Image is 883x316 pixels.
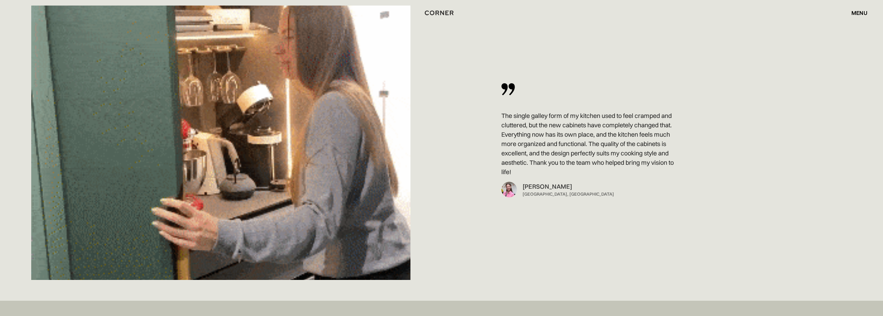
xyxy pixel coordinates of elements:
div: menu [844,7,867,19]
div: menu [851,10,867,16]
img: The girl is opening pocket doors and demonstrating the pull-out shelf lock. [31,6,410,280]
a: home [418,8,465,17]
div: [GEOGRAPHIC_DATA], [GEOGRAPHIC_DATA] [523,191,614,197]
div: [PERSON_NAME] [523,182,614,191]
p: The single galley form of my kitchen used to feel cramped and cluttered, but the new cabinets hav... [501,111,679,177]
